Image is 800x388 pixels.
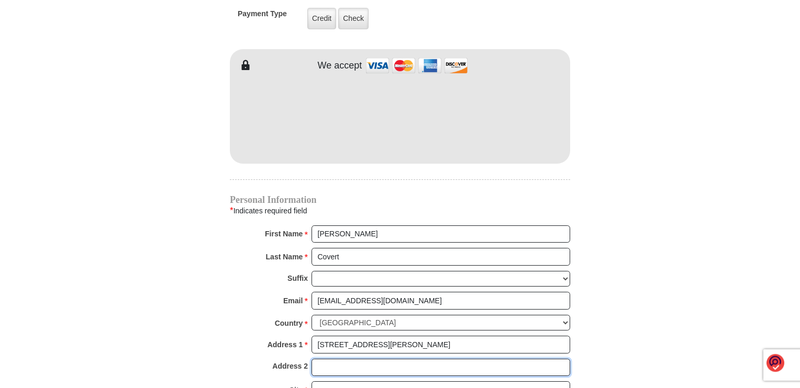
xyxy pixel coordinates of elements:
[283,293,303,308] strong: Email
[272,359,308,373] strong: Address 2
[266,249,303,264] strong: Last Name
[287,271,308,286] strong: Suffix
[265,226,303,241] strong: First Name
[230,196,570,204] h4: Personal Information
[268,337,303,352] strong: Address 1
[364,54,469,77] img: credit cards accepted
[238,9,287,24] h5: Payment Type
[338,8,369,29] label: Check
[318,60,362,72] h4: We accept
[275,316,303,330] strong: Country
[230,204,570,218] div: Indicates required field
[307,8,336,29] label: Credit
